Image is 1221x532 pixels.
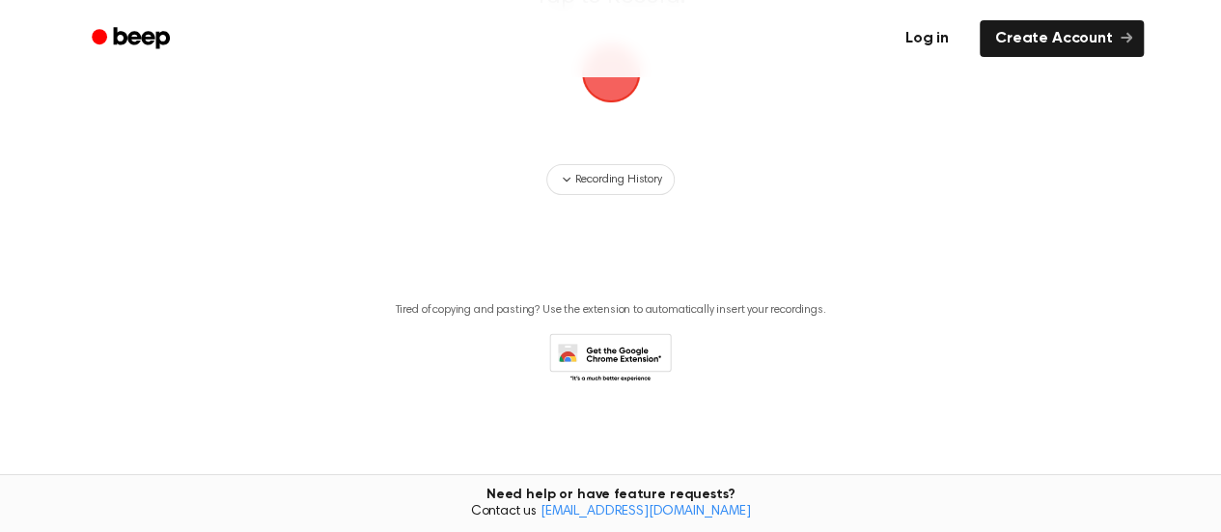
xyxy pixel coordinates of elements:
span: Recording History [574,171,661,188]
button: Beep Logo [582,44,640,102]
a: [EMAIL_ADDRESS][DOMAIN_NAME] [541,505,751,518]
a: Beep [78,20,187,58]
button: Recording History [546,164,674,195]
p: Tired of copying and pasting? Use the extension to automatically insert your recordings. [396,303,826,318]
span: Contact us [12,504,1209,521]
a: Create Account [980,20,1144,57]
a: Log in [886,16,968,61]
